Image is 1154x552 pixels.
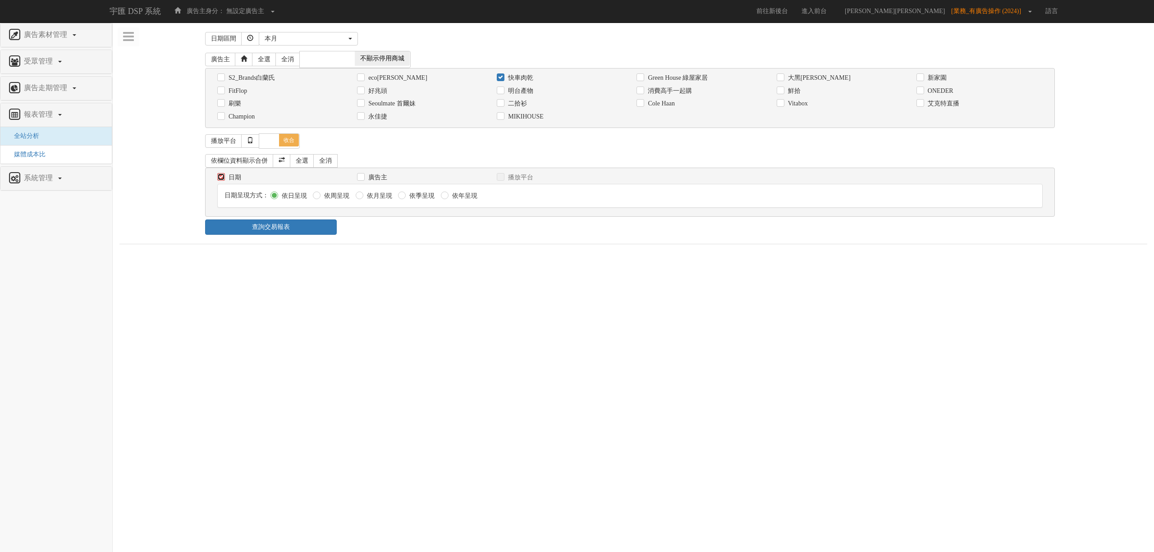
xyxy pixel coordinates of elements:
[290,154,314,168] a: 全選
[224,192,269,199] span: 日期呈現方式：
[252,53,276,66] a: 全選
[840,8,949,14] span: [PERSON_NAME][PERSON_NAME]
[279,134,299,146] span: 收合
[22,110,57,118] span: 報表管理
[407,192,435,201] label: 依季呈現
[226,8,264,14] span: 無設定廣告主
[925,73,947,82] label: 新家園
[22,31,72,38] span: 廣告素材管理
[259,32,358,46] button: 本月
[313,154,338,168] a: 全消
[7,108,105,122] a: 報表管理
[450,192,477,201] label: 依年呈現
[366,73,427,82] label: eco[PERSON_NAME]
[7,55,105,69] a: 受眾管理
[7,28,105,42] a: 廣告素材管理
[506,112,544,121] label: MIKIHOUSE
[786,73,851,82] label: 大黑[PERSON_NAME]
[187,8,224,14] span: 廣告主身分：
[366,99,416,108] label: Seoulmate 首爾妹
[7,81,105,96] a: 廣告走期管理
[275,53,300,66] a: 全消
[506,87,533,96] label: 明台產物
[7,151,46,158] a: 媒體成本比
[506,173,533,182] label: 播放平台
[205,219,337,235] a: 查詢交易報表
[22,174,57,182] span: 系統管理
[786,99,808,108] label: Vitabox
[506,73,533,82] label: 快車肉乾
[646,73,708,82] label: Green House 綠屋家居
[226,112,255,121] label: Champion
[265,34,347,43] div: 本月
[226,99,241,108] label: 刷樂
[226,73,275,82] label: S2_Brands白蘭氏
[951,8,1026,14] span: [業務_有廣告操作 (2024)]
[925,99,959,108] label: 艾克特直播
[366,112,387,121] label: 永佳捷
[226,173,241,182] label: 日期
[226,87,247,96] label: FitFlop
[366,173,387,182] label: 廣告主
[22,84,72,91] span: 廣告走期管理
[7,171,105,186] a: 系統管理
[279,192,307,201] label: 依日呈現
[786,87,801,96] label: 鮮拾
[646,87,692,96] label: 消費高手一起購
[22,57,57,65] span: 受眾管理
[925,87,953,96] label: ONEDER
[646,99,674,108] label: Cole Haan
[322,192,349,201] label: 依周呈現
[366,87,387,96] label: 好兆頭
[355,51,410,66] span: 不顯示停用商城
[7,132,39,139] a: 全站分析
[365,192,392,201] label: 依月呈現
[506,99,527,108] label: 二拾衫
